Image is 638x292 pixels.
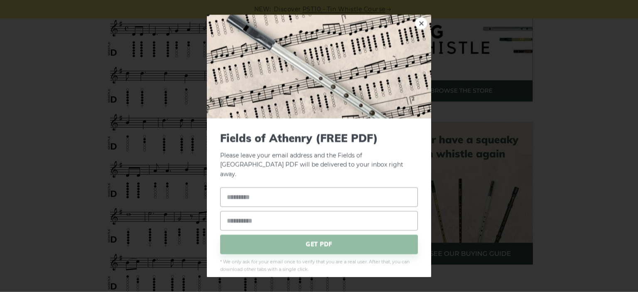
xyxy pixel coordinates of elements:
[220,132,418,145] span: Fields of Athenry (FREE PDF)
[220,235,418,255] span: GET PDF
[415,17,427,29] a: ×
[220,259,418,274] span: * We only ask for your email once to verify that you are a real user. After that, you can downloa...
[207,15,431,118] img: Tin Whistle Tab Preview
[220,132,418,179] p: Please leave your email address and the Fields of [GEOGRAPHIC_DATA] PDF will be delivered to your...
